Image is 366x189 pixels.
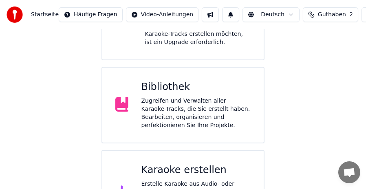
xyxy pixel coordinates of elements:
[141,164,251,177] div: Karaoke erstellen
[303,7,358,22] button: Guthaben2
[349,11,353,19] span: 2
[338,161,360,183] a: Chat öffnen
[141,97,251,130] div: Zugreifen und Verwalten aller Karaoke-Tracks, die Sie erstellt haben. Bearbeiten, organisieren un...
[141,81,251,94] div: Bibliothek
[31,11,59,19] span: Startseite
[126,7,199,22] button: Video-Anleitungen
[59,7,123,22] button: Häufige Fragen
[31,11,59,19] nav: breadcrumb
[7,7,23,23] img: youka
[318,11,346,19] span: Guthaben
